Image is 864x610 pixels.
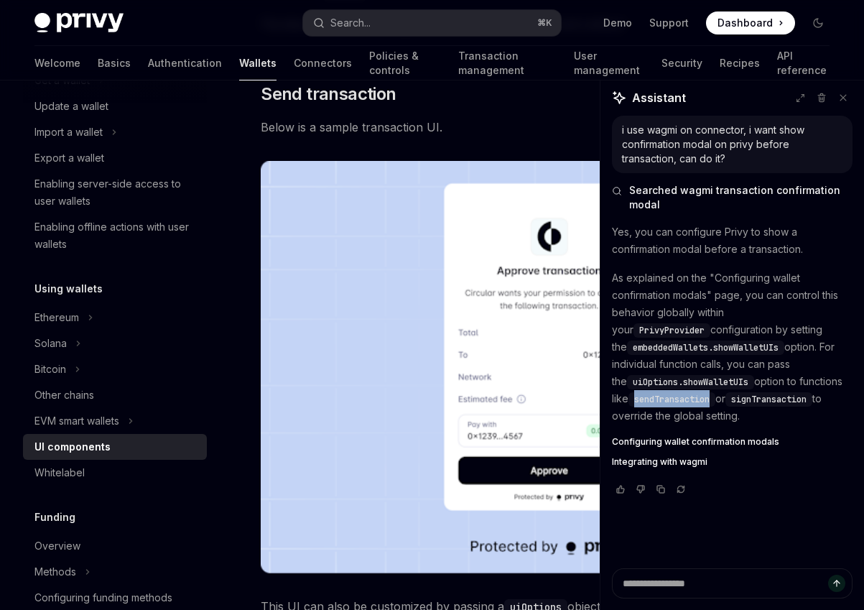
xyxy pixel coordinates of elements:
a: Configuring wallet confirmation modals [612,436,853,448]
button: Copy chat response [652,482,669,496]
a: Update a wallet [23,93,207,119]
a: Transaction management [458,46,557,80]
div: Enabling offline actions with user wallets [34,218,198,253]
div: UI components [34,438,111,456]
a: Authentication [148,46,222,80]
a: Overview [23,533,207,559]
button: Solana [23,331,207,356]
span: sendTransaction [634,394,710,405]
span: signTransaction [731,394,807,405]
div: Enabling server-side access to user wallets [34,175,198,210]
div: Export a wallet [34,149,104,167]
a: Dashboard [706,11,795,34]
span: Assistant [632,89,686,106]
div: Import a wallet [34,124,103,141]
p: As explained on the "Configuring wallet confirmation modals" page, you can control this behavior ... [612,269,853,425]
a: Welcome [34,46,80,80]
a: Security [661,46,702,80]
span: Dashboard [717,16,773,30]
button: Search...⌘K [303,10,560,36]
div: i use wagmi on connector, i want show confirmation modal on privy before transaction, can do it? [622,123,842,166]
a: Other chains [23,382,207,408]
a: Support [649,16,689,30]
button: Searched wagmi transaction confirmation modal [612,183,853,212]
button: Vote that response was good [612,482,629,496]
h5: Funding [34,509,75,526]
div: Ethereum [34,309,79,326]
div: Configuring funding methods [34,589,172,606]
span: ⌘ K [537,17,552,29]
button: EVM smart wallets [23,408,207,434]
span: uiOptions.showWalletUIs [633,376,748,388]
span: embeddedWallets.showWalletUIs [633,342,779,353]
button: Import a wallet [23,119,207,145]
button: Vote that response was not good [632,482,649,496]
a: Enabling server-side access to user wallets [23,171,207,214]
div: Bitcoin [34,361,66,378]
h5: Using wallets [34,280,103,297]
span: Integrating with wagmi [612,456,707,468]
button: Reload last chat [672,482,689,496]
button: Toggle dark mode [807,11,830,34]
button: Ethereum [23,305,207,331]
button: Methods [23,559,207,585]
a: Whitelabel [23,460,207,486]
span: PrivyProvider [639,325,705,336]
span: Searched wagmi transaction confirmation modal [629,183,853,212]
span: Configuring wallet confirmation modals [612,436,779,448]
div: Other chains [34,387,94,404]
img: images/Trans.png [261,160,838,573]
a: Integrating with wagmi [612,456,853,468]
a: Demo [603,16,632,30]
button: Bitcoin [23,356,207,382]
a: Basics [98,46,131,80]
a: UI components [23,434,207,460]
a: Connectors [294,46,352,80]
a: Policies & controls [369,46,441,80]
div: Solana [34,335,67,352]
span: Send transaction [261,83,396,106]
a: Export a wallet [23,145,207,171]
span: Below is a sample transaction UI. [261,117,838,137]
div: Methods [34,563,76,581]
div: Whitelabel [34,464,85,481]
a: Enabling offline actions with user wallets [23,214,207,257]
a: User management [574,46,644,80]
p: Yes, you can configure Privy to show a confirmation modal before a transaction. [612,223,853,258]
div: Search... [330,14,371,32]
div: Update a wallet [34,98,108,115]
div: Overview [34,537,80,555]
a: Wallets [239,46,277,80]
img: dark logo [34,13,124,33]
div: EVM smart wallets [34,412,119,430]
a: Recipes [720,46,760,80]
a: API reference [777,46,830,80]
